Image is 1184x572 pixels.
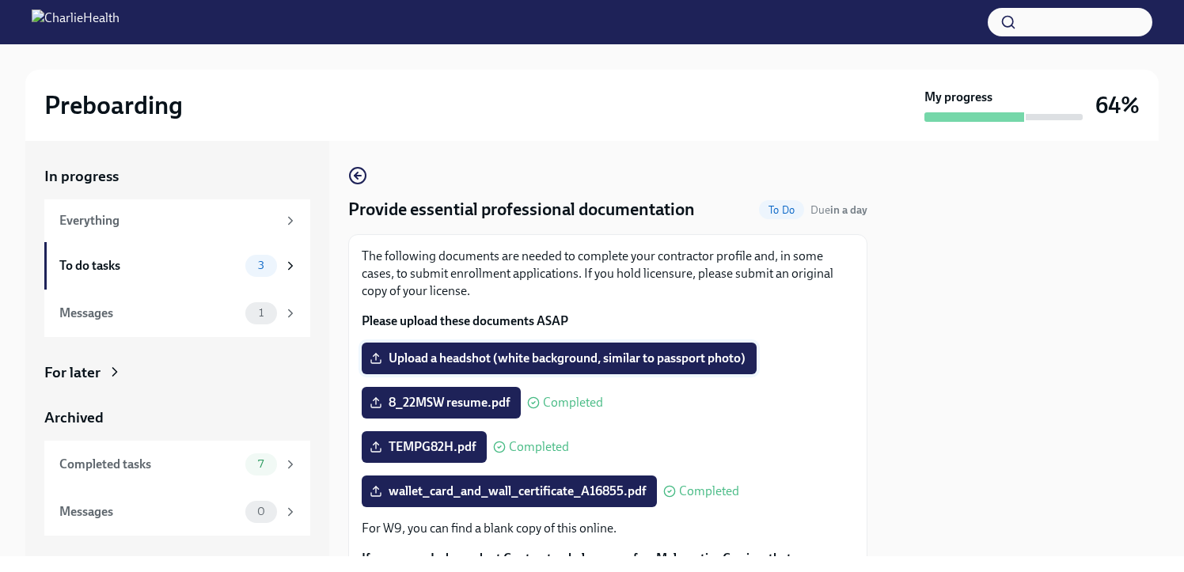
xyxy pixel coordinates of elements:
[373,483,646,499] span: wallet_card_and_wall_certificate_A16855.pdf
[543,396,603,409] span: Completed
[44,290,310,337] a: Messages1
[59,257,239,275] div: To do tasks
[44,89,183,121] h2: Preboarding
[810,203,867,218] span: August 27th, 2025 07:00
[44,199,310,242] a: Everything
[248,506,275,517] span: 0
[362,431,487,463] label: TEMPG82H.pdf
[810,203,867,217] span: Due
[59,212,277,229] div: Everything
[32,9,120,35] img: CharlieHealth
[509,441,569,453] span: Completed
[249,307,273,319] span: 1
[44,441,310,488] a: Completed tasks7
[362,248,854,300] p: The following documents are needed to complete your contractor profile and, in some cases, to sub...
[759,204,804,216] span: To Do
[348,198,695,222] h4: Provide essential professional documentation
[59,456,239,473] div: Completed tasks
[59,503,239,521] div: Messages
[373,350,746,366] span: Upload a headshot (white background, similar to passport photo)
[362,343,757,374] label: Upload a headshot (white background, similar to passport photo)
[362,475,657,507] label: wallet_card_and_wall_certificate_A16855.pdf
[373,395,510,411] span: 8_22MSW resume.pdf
[44,488,310,536] a: Messages0
[362,520,854,537] p: For W9, you can find a blank copy of this online.
[1095,91,1140,119] h3: 64%
[679,485,739,498] span: Completed
[44,362,101,383] div: For later
[59,305,239,322] div: Messages
[44,242,310,290] a: To do tasks3
[44,362,310,383] a: For later
[362,387,521,419] label: 8_22MSW resume.pdf
[44,166,310,187] a: In progress
[362,313,568,328] strong: Please upload these documents ASAP
[830,203,867,217] strong: in a day
[924,89,992,106] strong: My progress
[373,439,476,455] span: TEMPG82H.pdf
[249,458,273,470] span: 7
[249,259,274,271] span: 3
[44,407,310,428] a: Archived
